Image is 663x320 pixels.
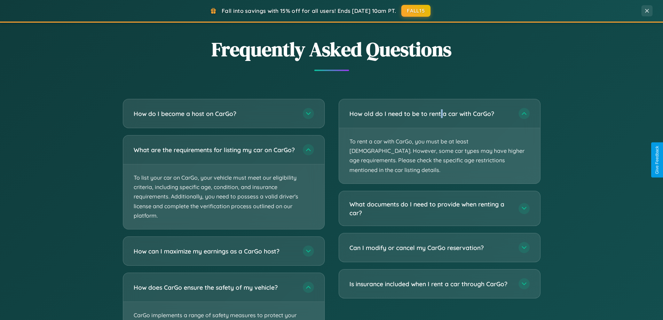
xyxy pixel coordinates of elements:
[349,200,512,217] h3: What documents do I need to provide when renting a car?
[349,243,512,252] h3: Can I modify or cancel my CarGo reservation?
[134,146,296,154] h3: What are the requirements for listing my car on CarGo?
[123,164,324,229] p: To list your car on CarGo, your vehicle must meet our eligibility criteria, including specific ag...
[349,109,512,118] h3: How old do I need to be to rent a car with CarGo?
[655,146,660,174] div: Give Feedback
[134,247,296,256] h3: How can I maximize my earnings as a CarGo host?
[349,280,512,288] h3: Is insurance included when I rent a car through CarGo?
[123,36,540,63] h2: Frequently Asked Questions
[339,128,540,184] p: To rent a car with CarGo, you must be at least [DEMOGRAPHIC_DATA]. However, some car types may ha...
[222,7,396,14] span: Fall into savings with 15% off for all users! Ends [DATE] 10am PT.
[134,109,296,118] h3: How do I become a host on CarGo?
[134,283,296,292] h3: How does CarGo ensure the safety of my vehicle?
[401,5,431,17] button: FALL15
